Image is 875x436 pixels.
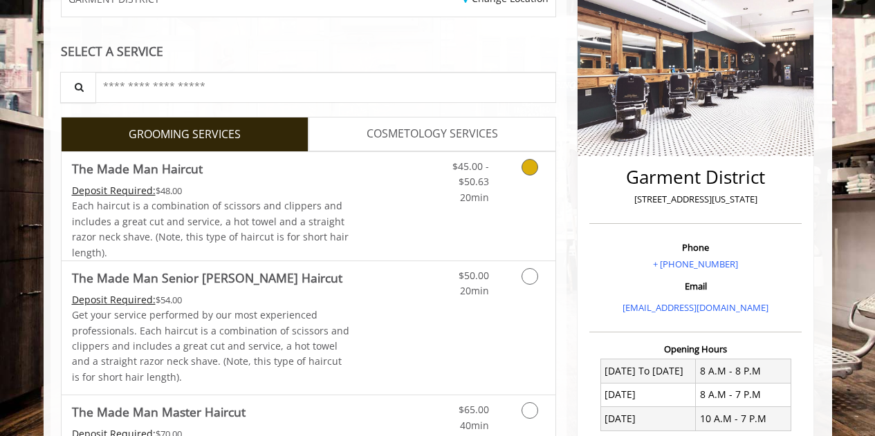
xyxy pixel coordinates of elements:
span: $45.00 - $50.63 [452,160,489,188]
p: [STREET_ADDRESS][US_STATE] [593,192,798,207]
b: The Made Man Senior [PERSON_NAME] Haircut [72,268,342,287]
span: 20min [460,191,489,204]
h3: Opening Hours [589,344,802,354]
span: $65.00 [459,403,489,416]
span: 40min [460,419,489,432]
td: [DATE] [600,407,696,430]
span: This service needs some Advance to be paid before we block your appointment [72,293,156,306]
div: $48.00 [72,183,350,198]
td: 8 A.M - 7 P.M [696,383,791,406]
a: + [PHONE_NUMBER] [653,258,738,270]
h3: Phone [593,243,798,252]
span: 20min [460,284,489,297]
button: Service Search [60,72,96,103]
span: Each haircut is a combination of scissors and clippers and includes a great cut and service, a ho... [72,199,349,258]
td: 10 A.M - 7 P.M [696,407,791,430]
td: [DATE] To [DATE] [600,359,696,383]
b: The Made Man Haircut [72,159,203,178]
span: $50.00 [459,269,489,282]
span: This service needs some Advance to be paid before we block your appointment [72,184,156,197]
div: $54.00 [72,292,350,307]
td: 8 A.M - 8 P.M [696,359,791,383]
h2: Garment District [593,167,798,187]
span: GROOMING SERVICES [129,126,241,144]
td: [DATE] [600,383,696,406]
b: The Made Man Master Haircut [72,402,246,421]
h3: Email [593,281,798,291]
span: COSMETOLOGY SERVICES [367,125,498,143]
div: SELECT A SERVICE [61,45,557,58]
a: [EMAIL_ADDRESS][DOMAIN_NAME] [623,301,768,314]
p: Get your service performed by our most experienced professionals. Each haircut is a combination o... [72,307,350,385]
